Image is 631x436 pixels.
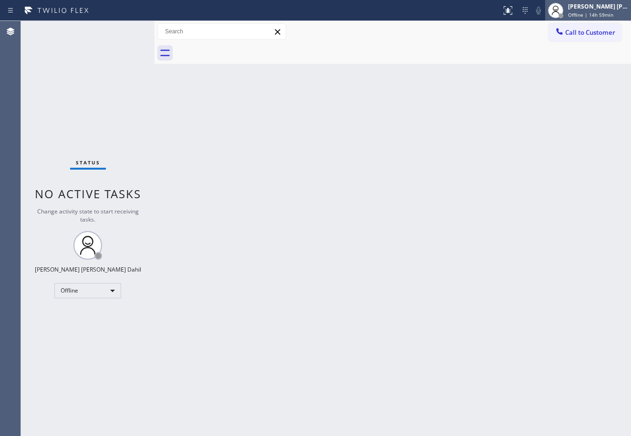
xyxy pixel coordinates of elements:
button: Call to Customer [548,23,621,41]
button: Mute [532,4,545,17]
input: Search [158,24,286,39]
div: Offline [54,283,121,298]
div: [PERSON_NAME] [PERSON_NAME] Dahil [568,2,628,10]
span: Change activity state to start receiving tasks. [37,207,139,223]
span: Status [76,159,100,166]
span: Call to Customer [565,28,615,37]
span: Offline | 14h 59min [568,11,613,18]
span: No active tasks [35,186,141,202]
div: [PERSON_NAME] [PERSON_NAME] Dahil [35,265,141,274]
